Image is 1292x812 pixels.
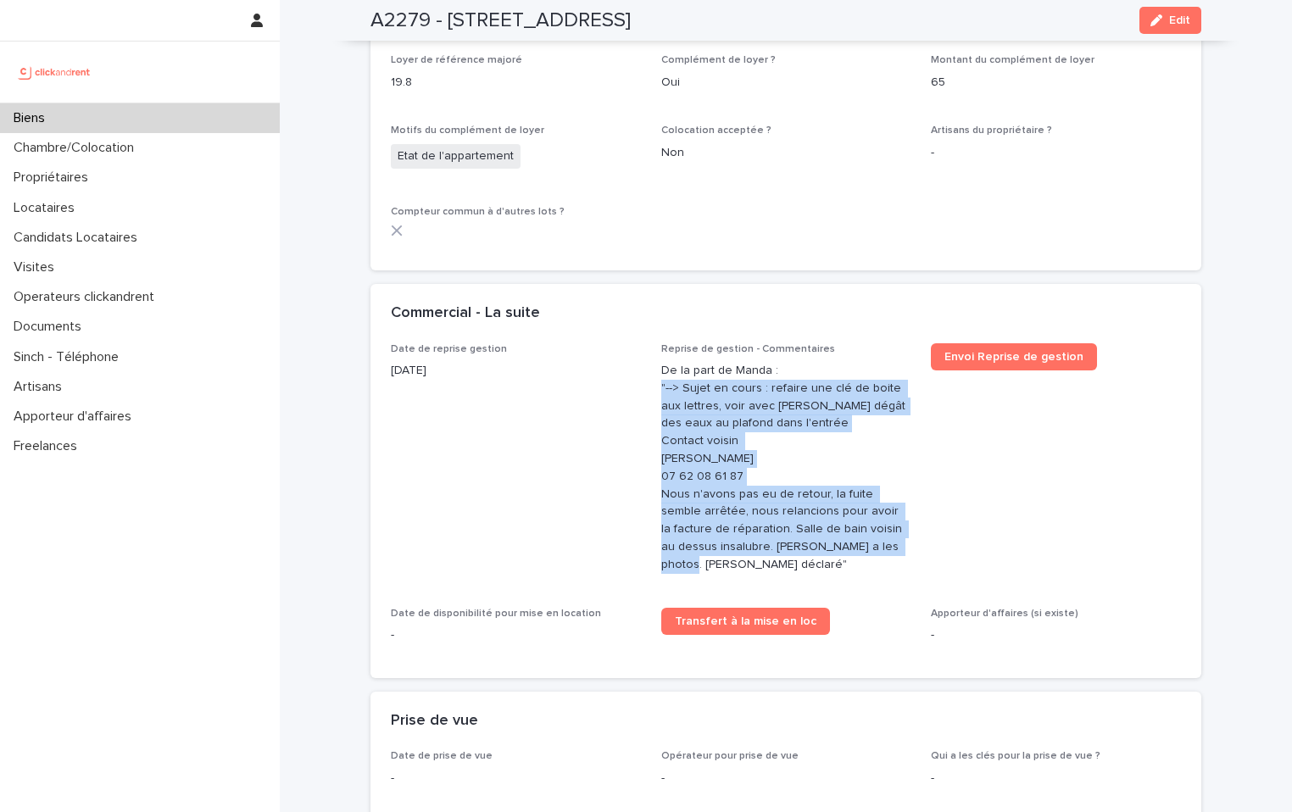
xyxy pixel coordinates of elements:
p: Candidats Locataires [7,230,151,246]
p: Operateurs clickandrent [7,289,168,305]
span: Motifs du complément de loyer [391,125,544,136]
h2: Commercial - La suite [391,304,540,323]
span: Loyer de référence majoré [391,55,522,65]
p: Biens [7,110,58,126]
span: Envoi Reprise de gestion [944,351,1083,363]
p: Locataires [7,200,88,216]
span: Colocation acceptée ? [661,125,771,136]
p: Non [661,144,911,162]
p: - [391,770,641,787]
p: Apporteur d'affaires [7,409,145,425]
span: Date de prise de vue [391,751,493,761]
p: Visites [7,259,68,275]
span: Date de reprise gestion [391,344,507,354]
p: - [931,770,1181,787]
h2: A2279 - [STREET_ADDRESS] [370,8,631,33]
span: Complément de loyer ? [661,55,776,65]
span: Montant du complément de loyer [931,55,1094,65]
span: Reprise de gestion - Commentaires [661,344,835,354]
p: - [931,626,1181,644]
span: Edit [1169,14,1190,26]
span: Apporteur d'affaires (si existe) [931,609,1078,619]
span: Compteur commun à d'autres lots ? [391,207,565,217]
p: Freelances [7,438,91,454]
span: Qui a les clés pour la prise de vue ? [931,751,1100,761]
p: [DATE] [391,362,641,380]
p: Documents [7,319,95,335]
p: Oui [661,74,911,92]
p: De la part de Manda : "--> Sujet en cours : refaire une clé de boite aux lettres, voir avec [PERS... [661,362,911,574]
span: Date de disponibilité pour mise en location [391,609,601,619]
span: Artisans du propriétaire ? [931,125,1052,136]
p: 19.8 [391,74,641,92]
img: UCB0brd3T0yccxBKYDjQ [14,55,96,89]
p: Sinch - Téléphone [7,349,132,365]
h2: Prise de vue [391,712,478,731]
p: Artisans [7,379,75,395]
p: 65 [931,74,1181,92]
a: Envoi Reprise de gestion [931,343,1097,370]
p: - [391,626,641,644]
p: - [931,144,1181,162]
span: Etat de l'appartement [391,144,521,169]
p: Chambre/Colocation [7,140,148,156]
a: Transfert à la mise en loc [661,608,830,635]
span: Transfert à la mise en loc [675,615,816,627]
span: Opérateur pour prise de vue [661,751,799,761]
button: Edit [1139,7,1201,34]
p: Propriétaires [7,170,102,186]
p: - [661,770,911,787]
